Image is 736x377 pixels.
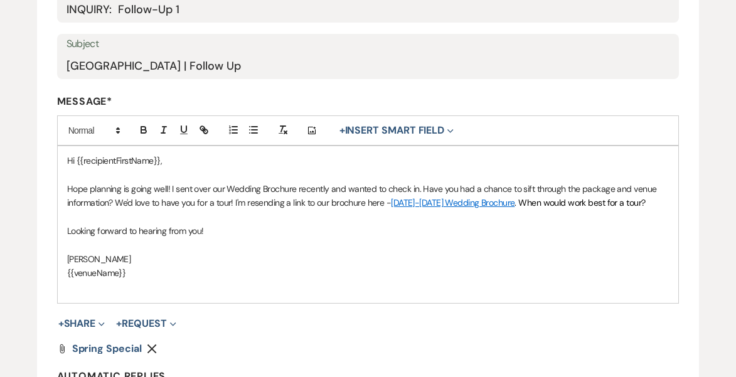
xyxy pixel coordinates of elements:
[58,319,64,329] span: +
[515,197,645,208] span: . When would work best for a tour?
[391,197,515,208] a: [DATE]-[DATE] Wedding Brochure
[58,319,105,329] button: Share
[67,35,670,53] label: Subject
[67,253,131,265] span: [PERSON_NAME]
[72,344,142,354] a: Spring Special
[67,225,204,236] span: Looking forward to hearing from you!
[67,183,659,208] span: Hope planning is going well! I sent over our Wedding Brochure recently and wanted to check in. Ha...
[67,267,126,279] span: {{venueName}}
[72,342,142,355] span: Spring Special
[57,95,680,108] label: Message*
[335,123,458,138] button: Insert Smart Field
[116,319,176,329] button: Request
[67,155,162,166] span: Hi {{recipientFirstName}},
[116,319,122,329] span: +
[339,125,345,135] span: +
